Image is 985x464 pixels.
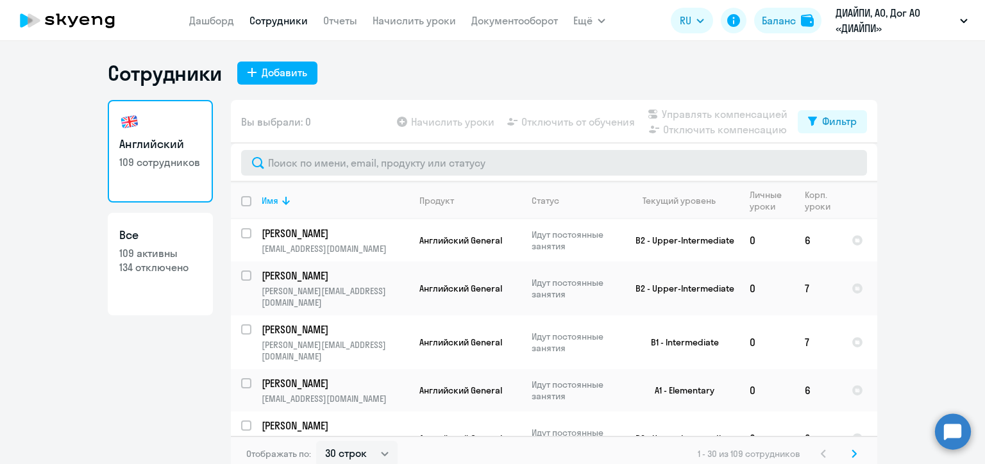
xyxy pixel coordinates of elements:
[532,277,619,300] p: Идут постоянные занятия
[795,369,841,411] td: 6
[532,195,619,206] div: Статус
[630,195,739,206] div: Текущий уровень
[262,418,408,433] a: [PERSON_NAME]
[620,369,739,411] td: A1 - Elementary
[573,13,593,28] span: Ещё
[419,283,502,294] span: Английский General
[262,243,408,254] p: [EMAIL_ADDRESS][DOMAIN_NAME]
[262,418,407,433] p: [PERSON_NAME]
[532,379,619,402] p: Идут постоянные занятия
[373,14,456,27] a: Начислить уроки
[246,448,311,460] span: Отображать по:
[119,155,201,169] p: 109 сотрудников
[237,62,317,85] button: Добавить
[262,376,407,390] p: [PERSON_NAME]
[532,427,619,450] p: Идут постоянные занятия
[262,322,408,336] a: [PERSON_NAME]
[750,189,794,212] div: Личные уроки
[750,189,786,212] div: Личные уроки
[262,393,408,404] p: [EMAIL_ADDRESS][DOMAIN_NAME]
[532,331,619,354] p: Идут постоянные занятия
[739,315,795,369] td: 0
[698,448,800,460] span: 1 - 30 из 109 сотрудников
[262,322,407,336] p: [PERSON_NAME]
[419,385,502,396] span: Английский General
[643,195,716,206] div: Текущий уровень
[262,65,307,80] div: Добавить
[739,261,795,315] td: 0
[119,136,201,153] h3: Английский
[323,14,357,27] a: Отчеты
[795,261,841,315] td: 7
[249,14,308,27] a: Сотрудники
[119,227,201,244] h3: Все
[795,219,841,261] td: 6
[620,219,739,261] td: B2 - Upper-Intermediate
[805,189,832,212] div: Корп. уроки
[241,114,311,129] span: Вы выбрали: 0
[419,433,502,444] span: Английский General
[573,8,605,33] button: Ещё
[419,336,502,348] span: Английский General
[262,226,408,240] a: [PERSON_NAME]
[801,14,814,27] img: balance
[822,113,857,129] div: Фильтр
[754,8,821,33] button: Балансbalance
[532,195,559,206] div: Статус
[471,14,558,27] a: Документооборот
[798,110,867,133] button: Фильтр
[795,315,841,369] td: 7
[739,219,795,261] td: 0
[108,60,222,86] h1: Сотрудники
[620,261,739,315] td: B2 - Upper-Intermediate
[419,235,502,246] span: Английский General
[108,213,213,315] a: Все109 активны134 отключено
[680,13,691,28] span: RU
[739,369,795,411] td: 0
[262,376,408,390] a: [PERSON_NAME]
[262,269,408,283] a: [PERSON_NAME]
[836,5,955,36] p: ДИАЙПИ, АО, Дог АО «ДИАЙПИ»
[262,226,407,240] p: [PERSON_NAME]
[262,285,408,308] p: [PERSON_NAME][EMAIL_ADDRESS][DOMAIN_NAME]
[262,195,408,206] div: Имя
[671,8,713,33] button: RU
[620,315,739,369] td: B1 - Intermediate
[262,269,407,283] p: [PERSON_NAME]
[108,100,213,203] a: Английский109 сотрудников
[189,14,234,27] a: Дашборд
[241,150,867,176] input: Поиск по имени, email, продукту или статусу
[419,195,454,206] div: Продукт
[262,195,278,206] div: Имя
[762,13,796,28] div: Баланс
[262,339,408,362] p: [PERSON_NAME][EMAIL_ADDRESS][DOMAIN_NAME]
[119,112,140,132] img: english
[119,246,201,260] p: 109 активны
[829,5,974,36] button: ДИАЙПИ, АО, Дог АО «ДИАЙПИ»
[119,260,201,274] p: 134 отключено
[532,229,619,252] p: Идут постоянные занятия
[419,195,521,206] div: Продукт
[262,435,408,458] p: [PERSON_NAME][EMAIL_ADDRESS][DOMAIN_NAME]
[805,189,841,212] div: Корп. уроки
